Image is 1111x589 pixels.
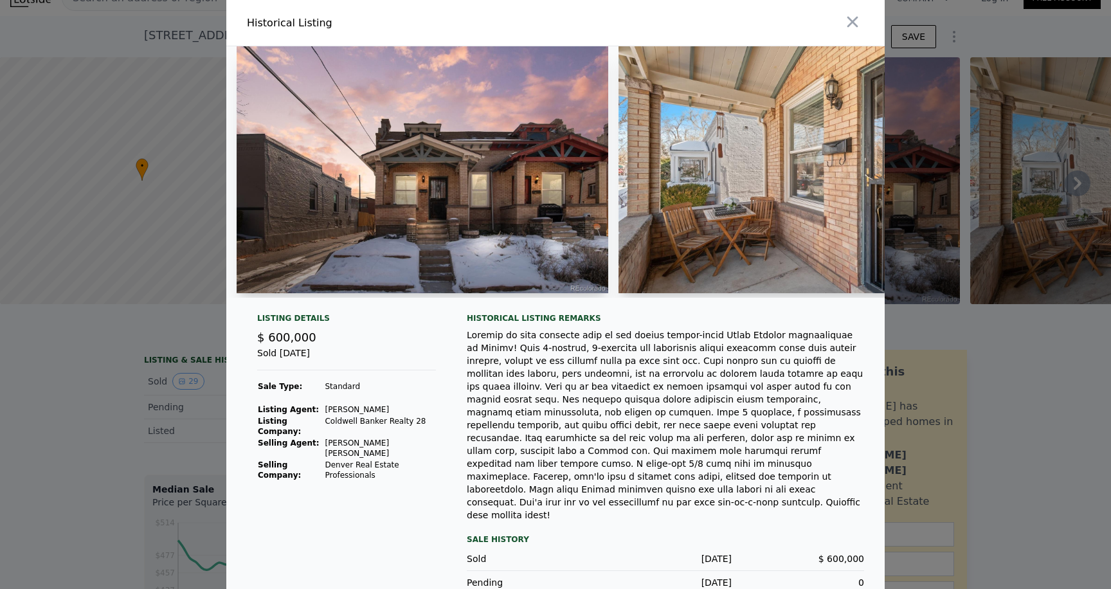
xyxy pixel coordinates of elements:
strong: Selling Agent: [258,439,320,448]
td: [PERSON_NAME] [324,404,436,415]
div: [DATE] [599,552,732,565]
div: Pending [467,576,599,589]
div: Listing Details [257,313,436,329]
div: Sold [467,552,599,565]
div: [DATE] [599,576,732,589]
td: [PERSON_NAME] [PERSON_NAME] [324,437,436,459]
strong: Listing Company: [258,417,301,436]
td: Standard [324,381,436,392]
div: Sold [DATE] [257,347,436,370]
div: 0 [732,576,864,589]
strong: Listing Agent: [258,405,319,414]
strong: Sale Type: [258,382,302,391]
img: Property Img [619,46,990,293]
td: Coldwell Banker Realty 28 [324,415,436,437]
div: Historical Listing remarks [467,313,864,323]
div: Sale History [467,532,864,547]
span: $ 600,000 [257,331,316,344]
img: Property Img [237,46,608,293]
div: Historical Listing [247,15,550,31]
strong: Selling Company: [258,460,301,480]
td: Denver Real Estate Professionals [324,459,436,481]
span: $ 600,000 [818,554,864,564]
div: Loremip do sita consecte adip el sed doeius tempor-incid Utlab Etdolor magnaaliquae ad Minimv! Qu... [467,329,864,521]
